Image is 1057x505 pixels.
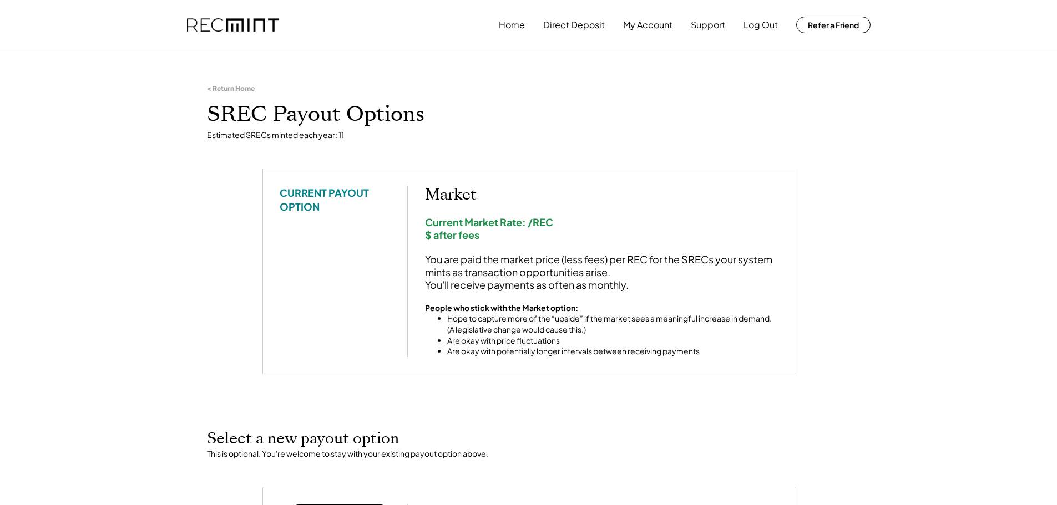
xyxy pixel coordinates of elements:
li: Are okay with price fluctuations [447,335,778,346]
div: This is optional. You're welcome to stay with your existing payout option above. [207,448,851,460]
div: Current Market Rate: /REC $ after fees [425,216,778,242]
button: Refer a Friend [796,17,871,33]
button: Log Out [744,14,778,36]
li: Are okay with potentially longer intervals between receiving payments [447,346,778,357]
h1: SREC Payout Options [207,101,851,127]
img: recmint-logotype%403x.png [187,18,279,32]
button: Direct Deposit [543,14,605,36]
button: Support [691,14,725,36]
div: CURRENT PAYOUT OPTION [280,186,391,213]
button: My Account [623,14,672,36]
button: Home [499,14,525,36]
h2: Select a new payout option [207,430,851,448]
strong: People who stick with the Market option: [425,303,578,313]
h2: Market [425,186,778,205]
div: You are paid the market price (less fees) per REC for the SRECs your system mints as transaction ... [425,253,778,292]
div: Estimated SRECs minted each year: 11 [207,130,851,141]
li: Hope to capture more of the “upside” if the market sees a meaningful increase in demand. (A legis... [447,313,778,335]
div: < Return Home [207,84,255,93]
